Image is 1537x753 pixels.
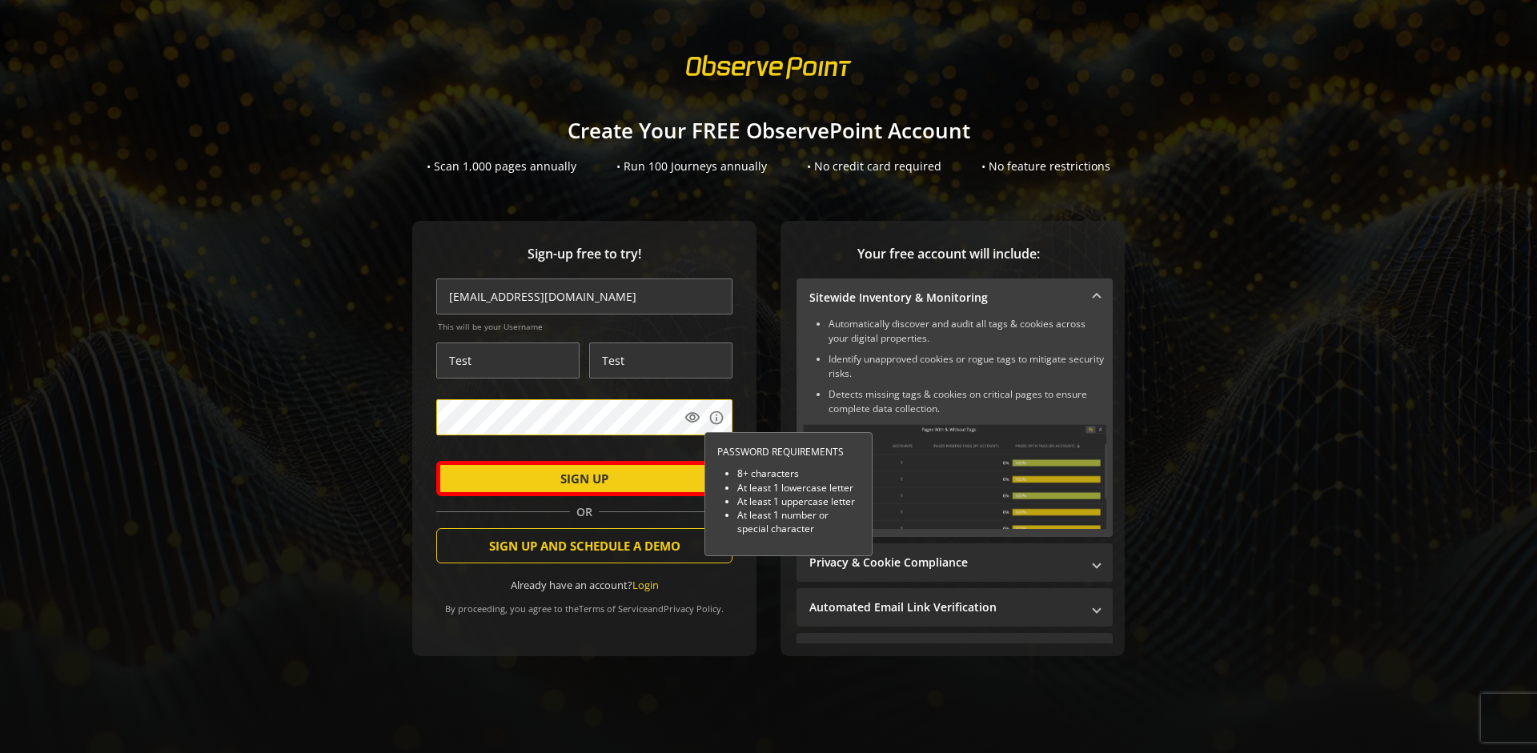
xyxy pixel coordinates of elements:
a: Terms of Service [579,603,648,615]
span: OR [570,504,599,520]
a: Login [632,578,659,592]
span: SIGN UP AND SCHEDULE A DEMO [489,531,680,560]
li: At least 1 uppercase letter [737,495,860,508]
div: Already have an account? [436,578,732,593]
li: At least 1 number or special character [737,508,860,535]
mat-panel-title: Sitewide Inventory & Monitoring [809,290,1081,306]
mat-icon: info [708,410,724,426]
li: Detects missing tags & cookies on critical pages to ensure complete data collection. [829,387,1106,416]
span: Sign-up free to try! [436,245,732,263]
mat-panel-title: Automated Email Link Verification [809,599,1081,615]
span: Your free account will include: [797,245,1101,263]
input: First Name * [436,342,580,379]
button: SIGN UP AND SCHEDULE A DEMO [436,528,732,563]
mat-panel-title: Privacy & Cookie Compliance [809,555,1081,571]
div: By proceeding, you agree to the and . [436,592,732,615]
button: SIGN UP [436,461,732,496]
div: • No credit card required [807,158,941,174]
mat-expansion-panel-header: Sitewide Inventory & Monitoring [797,278,1113,317]
li: Identify unapproved cookies or rogue tags to mitigate security risks. [829,352,1106,381]
mat-expansion-panel-header: Performance Monitoring with Web Vitals [797,633,1113,671]
input: Email Address (name@work-email.com) * [436,278,732,314]
span: This will be your Username [438,321,732,332]
div: Sitewide Inventory & Monitoring [797,317,1113,537]
mat-expansion-panel-header: Automated Email Link Verification [797,588,1113,627]
li: At least 1 lowercase letter [737,481,860,495]
li: Automatically discover and audit all tags & cookies across your digital properties. [829,317,1106,346]
div: • Scan 1,000 pages annually [427,158,576,174]
div: PASSWORD REQUIREMENTS [717,445,860,459]
mat-expansion-panel-header: Privacy & Cookie Compliance [797,543,1113,582]
mat-icon: visibility [684,410,700,426]
a: Privacy Policy [664,603,721,615]
span: SIGN UP [560,464,608,493]
li: 8+ characters [737,467,860,480]
div: • No feature restrictions [981,158,1110,174]
img: Sitewide Inventory & Monitoring [803,424,1106,529]
div: • Run 100 Journeys annually [616,158,767,174]
input: Last Name * [589,342,732,379]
